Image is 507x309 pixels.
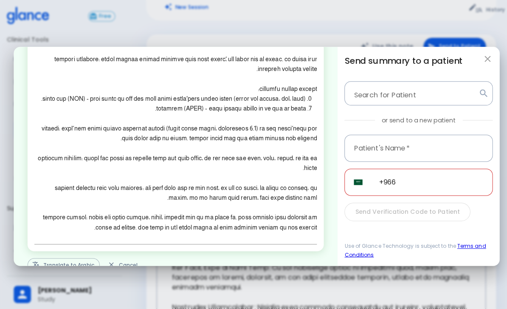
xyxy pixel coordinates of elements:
button: Cancel [102,255,141,268]
button: Select country [346,173,361,188]
span: Use of Glance Technology is subject to the [340,239,487,256]
h6: Send summary to a patient [340,53,487,67]
textarea: loremً، ipsum do sitame consec. adi elit seddoei: tempori utlabore: etdol magnaa enimad minimve q... [34,14,313,239]
input: Enter Patient's WhatsApp Number [365,167,487,193]
input: Patient Name or Phone Number [344,84,469,100]
button: Translate to Arabic [27,255,99,268]
input: Enter Patient's Name [340,133,487,160]
p: or send to a new patient [377,114,450,123]
img: unknown [349,177,358,183]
